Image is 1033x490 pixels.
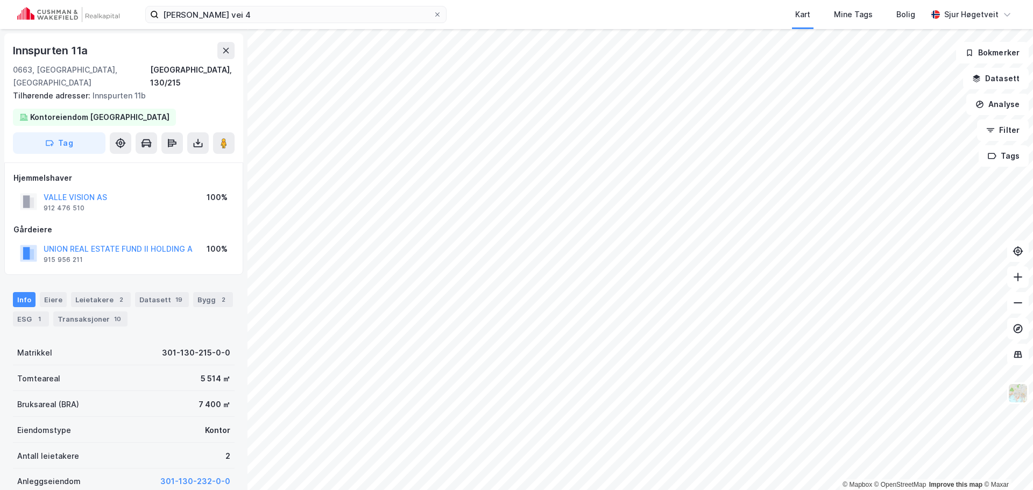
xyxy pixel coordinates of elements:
a: OpenStreetMap [874,481,926,488]
div: ESG [13,311,49,326]
div: 1 [34,314,45,324]
button: 301-130-232-0-0 [160,475,230,488]
button: Analyse [966,94,1029,115]
button: Tags [979,145,1029,167]
div: Antall leietakere [17,450,79,463]
div: Eiendomstype [17,424,71,437]
div: [GEOGRAPHIC_DATA], 130/215 [150,63,235,89]
div: Bygg [193,292,233,307]
div: Anleggseiendom [17,475,81,488]
span: Tilhørende adresser: [13,91,93,100]
div: 912 476 510 [44,204,84,212]
button: Datasett [963,68,1029,89]
div: Eiere [40,292,67,307]
div: Tomteareal [17,372,60,385]
div: Kontrollprogram for chat [979,438,1033,490]
div: Sjur Høgetveit [944,8,999,21]
div: 7 400 ㎡ [199,398,230,411]
div: Hjemmelshaver [13,172,234,184]
div: 10 [112,314,123,324]
input: Søk på adresse, matrikkel, gårdeiere, leietakere eller personer [159,6,433,23]
div: 2 [218,294,229,305]
div: 5 514 ㎡ [201,372,230,385]
div: 100% [207,191,228,204]
a: Mapbox [843,481,872,488]
div: Datasett [135,292,189,307]
div: Kontor [205,424,230,437]
button: Filter [977,119,1029,141]
img: Z [1008,383,1028,403]
div: Info [13,292,36,307]
button: Bokmerker [956,42,1029,63]
div: Innspurten 11b [13,89,226,102]
div: 0663, [GEOGRAPHIC_DATA], [GEOGRAPHIC_DATA] [13,63,150,89]
a: Improve this map [929,481,982,488]
div: 2 [116,294,126,305]
div: Kontoreiendom [GEOGRAPHIC_DATA] [30,111,169,124]
div: Kart [795,8,810,21]
div: 100% [207,243,228,255]
button: Tag [13,132,105,154]
img: cushman-wakefield-realkapital-logo.202ea83816669bd177139c58696a8fa1.svg [17,7,119,22]
div: Bolig [896,8,915,21]
div: Transaksjoner [53,311,128,326]
div: 915 956 211 [44,255,83,264]
div: 19 [173,294,185,305]
div: 301-130-215-0-0 [162,346,230,359]
div: Leietakere [71,292,131,307]
div: Matrikkel [17,346,52,359]
div: Bruksareal (BRA) [17,398,79,411]
iframe: Chat Widget [979,438,1033,490]
div: 2 [225,450,230,463]
div: Gårdeiere [13,223,234,236]
div: Innspurten 11a [13,42,90,59]
div: Mine Tags [834,8,873,21]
